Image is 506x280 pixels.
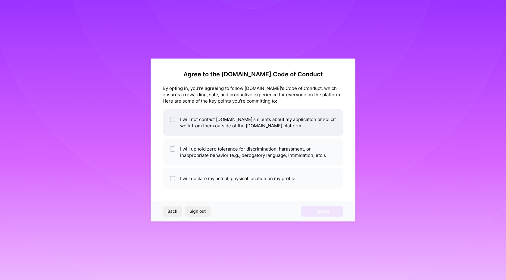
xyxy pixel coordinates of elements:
[163,138,343,166] li: I will uphold zero tolerance for discrimination, harassment, or inappropriate behavior (e.g., der...
[163,85,343,104] div: By opting in, you're agreeing to follow [DOMAIN_NAME]'s Code of Conduct, which ensures a rewardin...
[189,208,206,214] span: Sign out
[163,109,343,136] li: I will not contact [DOMAIN_NAME]'s clients about my application or solicit work from them outside...
[163,71,343,78] h2: Agree to the [DOMAIN_NAME] Code of Conduct
[167,208,177,214] span: Back
[163,206,182,217] button: Back
[185,206,211,217] button: Sign out
[163,168,343,189] li: I will declare my actual, physical location on my profile.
